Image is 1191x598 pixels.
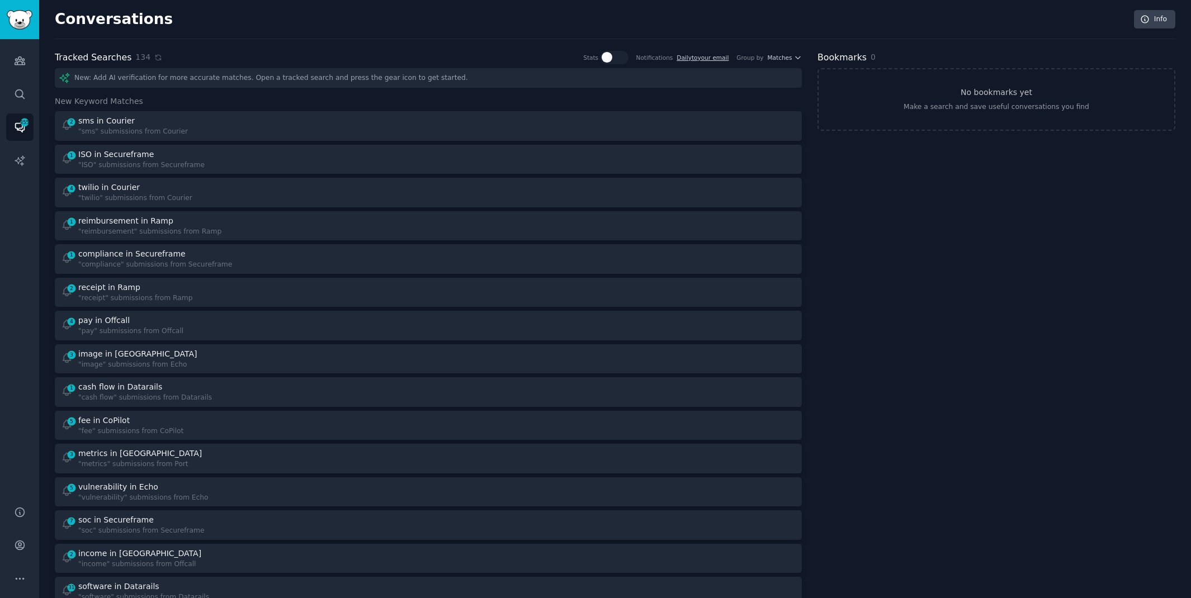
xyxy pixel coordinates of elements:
span: 5 [67,417,77,425]
a: 3metrics in [GEOGRAPHIC_DATA]"metrics" submissions from Port [55,444,802,473]
div: "reimbursement" submissions from Ramp [78,227,221,237]
div: cash flow in Datarails [78,381,162,393]
div: "receipt" submissions from Ramp [78,293,193,303]
div: "vulnerability" submissions from Echo [78,493,209,503]
span: 31 [67,583,77,591]
span: 1 [67,384,77,392]
a: 1compliance in Secureframe"compliance" submissions from Secureframe [55,244,802,274]
button: Matches [768,54,802,61]
a: 1cash flow in Datarails"cash flow" submissions from Datarails [55,377,802,407]
span: 3 [67,450,77,458]
div: "cash flow" submissions from Datarails [78,393,212,403]
div: metrics in [GEOGRAPHIC_DATA] [78,448,202,459]
a: 2receipt in Ramp"receipt" submissions from Ramp [55,278,802,307]
span: 2 [67,284,77,292]
div: "pay" submissions from Offcall [78,326,183,336]
span: 2 [67,550,77,558]
div: receipt in Ramp [78,282,140,293]
a: 4pay in Offcall"pay" submissions from Offcall [55,311,802,340]
a: 5vulnerability in Echo"vulnerability" submissions from Echo [55,477,802,507]
div: image in [GEOGRAPHIC_DATA] [78,348,197,360]
div: "twilio" submissions from Courier [78,193,192,203]
div: Make a search and save useful conversations you find [904,102,1089,112]
a: Info [1134,10,1175,29]
div: reimbursement in Ramp [78,215,173,227]
span: 1 [67,251,77,259]
a: 5fee in CoPilot"fee" submissions from CoPilot [55,411,802,440]
div: pay in Offcall [78,315,130,326]
a: Dailytoyour email [677,54,729,61]
div: twilio in Courier [78,182,140,193]
span: 5 [67,484,77,492]
span: 4 [67,184,77,192]
div: compliance in Secureframe [78,248,186,260]
span: Matches [768,54,792,61]
img: GummySearch logo [7,10,32,30]
a: 355 [6,113,34,141]
div: "compliance" submissions from Secureframe [78,260,232,270]
div: New: Add AI verification for more accurate matches. Open a tracked search and press the gear icon... [55,68,802,88]
a: 1reimbursement in Ramp"reimbursement" submissions from Ramp [55,211,802,241]
span: 4 [67,317,77,325]
span: 3 [67,351,77,359]
div: ISO in Secureframe [78,149,154,160]
div: "metrics" submissions from Port [78,459,204,469]
div: sms in Courier [78,115,135,127]
div: fee in CoPilot [78,415,130,426]
div: Stats [583,54,598,61]
div: Notifications [636,54,673,61]
div: "income" submissions from Offcall [78,559,204,569]
span: 7 [67,517,77,525]
span: New Keyword Matches [55,96,143,107]
a: 1ISO in Secureframe"ISO" submissions from Secureframe [55,145,802,174]
span: 2 [67,118,77,126]
a: No bookmarks yetMake a search and save useful conversations you find [817,68,1175,131]
a: 2sms in Courier"sms" submissions from Courier [55,111,802,141]
div: "fee" submissions from CoPilot [78,426,183,436]
span: 355 [20,118,30,126]
div: "soc" submissions from Secureframe [78,526,205,536]
span: 134 [135,51,150,63]
div: "ISO" submissions from Secureframe [78,160,205,170]
div: "image" submissions from Echo [78,360,199,370]
a: 7soc in Secureframe"soc" submissions from Secureframe [55,510,802,540]
a: 3image in [GEOGRAPHIC_DATA]"image" submissions from Echo [55,344,802,374]
span: 1 [67,151,77,159]
a: 2income in [GEOGRAPHIC_DATA]"income" submissions from Offcall [55,544,802,573]
div: "sms" submissions from Courier [78,127,188,137]
a: 4twilio in Courier"twilio" submissions from Courier [55,178,802,207]
div: Group by [736,54,763,61]
span: 0 [871,53,876,61]
h2: Conversations [55,11,173,29]
div: vulnerability in Echo [78,481,158,493]
h3: No bookmarks yet [961,87,1032,98]
div: soc in Secureframe [78,514,154,526]
h2: Bookmarks [817,51,867,65]
h2: Tracked Searches [55,51,131,65]
div: software in Datarails [78,581,159,592]
span: 1 [67,218,77,226]
div: income in [GEOGRAPHIC_DATA] [78,548,201,559]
